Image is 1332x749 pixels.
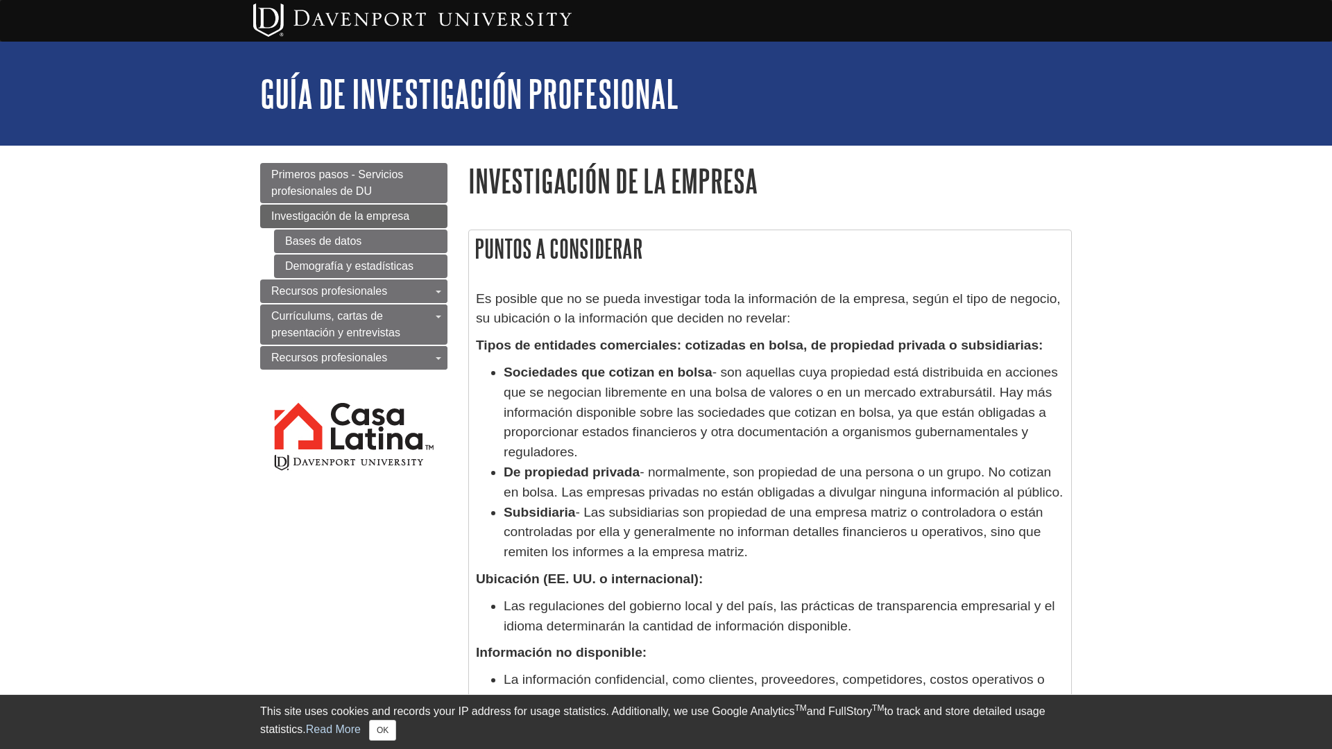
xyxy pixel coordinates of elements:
[253,3,572,37] img: Davenport University
[476,571,703,586] strong: Ubicación (EE. UU. o internacional):
[504,505,575,519] strong: Subsidiaria
[260,163,447,203] a: Primeros pasos - Servicios profesionales de DU
[504,503,1064,562] li: - Las subsidiarias son propiedad de una empresa matriz o controladora o están controladas por ell...
[260,72,678,115] a: Guía de investigación profesional
[794,703,806,713] sup: TM
[369,720,396,741] button: Close
[271,285,387,297] span: Recursos profesionales
[271,169,403,197] span: Primeros pasos - Servicios profesionales de DU
[504,596,1064,637] li: Las regulaciones del gobierno local y del país, las prácticas de transparencia empresarial y el i...
[468,163,1072,198] h1: Investigación de la empresa
[469,230,1071,267] h2: Puntos a considerar
[504,465,640,479] strong: De propiedad privada
[271,310,400,338] span: Currículums, cartas de presentación y entrevistas
[260,205,447,228] a: Investigación de la empresa
[260,304,447,345] a: Currículums, cartas de presentación y entrevistas
[274,255,447,278] a: Demografía y estadísticas
[476,338,1043,352] strong: Tipos de entidades comerciales: cotizadas en bolsa, de propiedad privada o subsidiarias:
[872,703,884,713] sup: TM
[260,703,1072,741] div: This site uses cookies and records your IP address for usage statistics. Additionally, we use Goo...
[504,670,1064,730] li: La información confidencial, como clientes, proveedores, competidores, costos operativos o secret...
[476,289,1064,329] p: Es posible que no se pueda investigar toda la información de la empresa, según el tipo de negocio...
[504,365,712,379] strong: Sociedades que cotizan en bolsa
[306,723,361,735] a: Read More
[260,279,447,303] a: Recursos profesionales
[504,363,1064,463] li: - son aquellas cuya propiedad está distribuida en acciones que se negocian libremente en una bols...
[271,352,387,363] span: Recursos profesionales
[271,210,409,222] span: Investigación de la empresa
[274,230,447,253] a: Bases de datos
[504,463,1064,503] li: - normalmente, son propiedad de una persona o un grupo. No cotizan en bolsa. Las empresas privada...
[476,645,647,660] strong: Información no disponible:
[260,346,447,370] a: Recursos profesionales
[260,163,447,497] div: Guide Page Menu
